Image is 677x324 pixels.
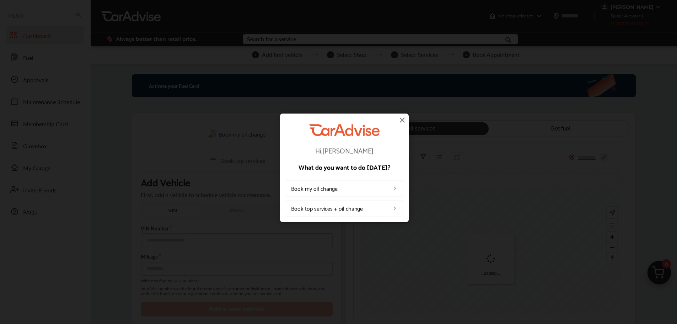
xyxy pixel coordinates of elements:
[398,116,407,124] img: close-icon.a004319c.svg
[392,185,398,191] img: left_arrow_icon.0f472efe.svg
[286,180,403,196] a: Book my oil change
[286,147,403,154] p: Hi, [PERSON_NAME]
[309,124,380,136] img: CarAdvise Logo
[392,205,398,211] img: left_arrow_icon.0f472efe.svg
[286,164,403,170] p: What do you want to do [DATE]?
[286,200,403,216] a: Book top services + oil change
